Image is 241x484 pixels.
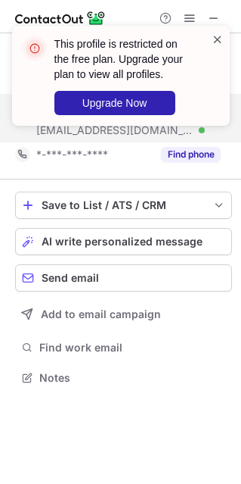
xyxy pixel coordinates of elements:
[15,337,232,358] button: Find work email
[41,308,161,320] span: Add to email campaign
[15,192,232,219] button: save-profile-one-click
[42,236,202,248] span: AI write personalized message
[15,367,232,389] button: Notes
[15,301,232,328] button: Add to email campaign
[15,264,232,292] button: Send email
[15,228,232,255] button: AI write personalized message
[42,199,205,211] div: Save to List / ATS / CRM
[161,147,221,162] button: Reveal Button
[42,272,99,284] span: Send email
[82,97,147,109] span: Upgrade Now
[39,341,226,354] span: Find work email
[54,36,193,82] header: This profile is restricted on the free plan. Upgrade your plan to view all profiles.
[54,91,175,115] button: Upgrade Now
[15,9,106,27] img: ContactOut v5.3.10
[23,36,47,61] img: error
[39,371,226,385] span: Notes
